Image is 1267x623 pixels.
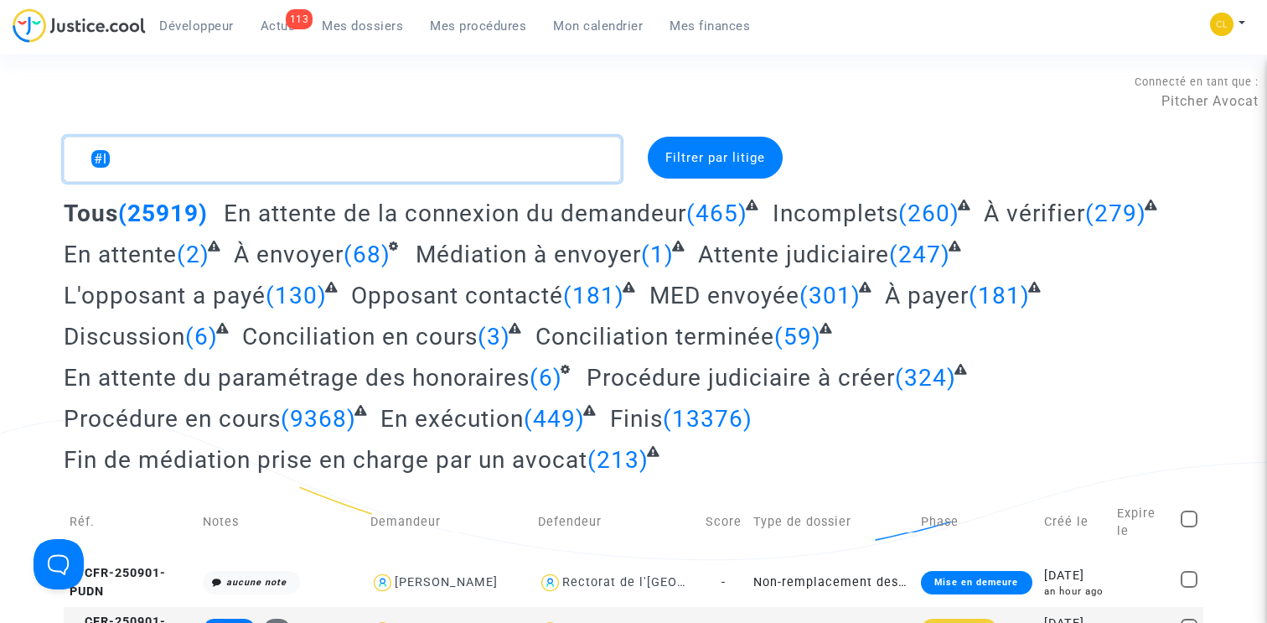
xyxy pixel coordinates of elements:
span: Opposant contacté [351,282,563,309]
span: (25919) [118,200,208,227]
span: Procédure en cours [64,405,281,433]
span: (301) [799,282,861,309]
td: Score [700,486,747,558]
div: 113 [286,9,313,29]
a: Mon calendrier [540,13,656,39]
span: Mes finances [670,18,750,34]
td: Expire le [1111,486,1175,558]
span: (181) [563,282,624,309]
td: Demandeur [365,486,532,558]
div: Mise en demeure [921,571,1032,594]
img: icon-user.svg [370,571,395,595]
span: Mes procédures [430,18,526,34]
span: (260) [898,200,959,227]
span: (449) [524,405,585,433]
span: Procédure judiciaire à créer [587,364,895,392]
span: (1) [641,241,674,268]
span: (13376) [663,405,752,433]
span: CFR-250901-PUDN [70,566,166,599]
span: En attente de la connexion du demandeur [224,200,686,227]
span: En attente [64,241,177,268]
span: (9368) [281,405,356,433]
div: Rectorat de l'[GEOGRAPHIC_DATA] [562,575,776,589]
span: (2) [177,241,209,268]
img: f0b917ab549025eb3af43f3c4438ad5d [1210,13,1233,36]
td: Defendeur [532,486,700,558]
span: Finis [610,405,663,433]
span: (324) [895,364,956,392]
span: Fin de médiation prise en charge par un avocat [64,446,587,474]
a: Mes procédures [416,13,540,39]
td: Non-remplacement des professeurs/enseignants absents [747,558,915,606]
span: Filtrer par litige [665,150,765,165]
span: Conciliation terminée [535,323,774,350]
span: - [721,575,726,589]
a: 113Actus [247,13,309,39]
img: icon-user.svg [538,571,562,595]
div: [PERSON_NAME] [395,575,498,589]
a: Développeur [146,13,247,39]
span: Connecté en tant que : [1135,75,1259,88]
span: L'opposant a payé [64,282,266,309]
span: En attente du paramétrage des honoraires [64,364,530,392]
span: Conciliation en cours [242,323,478,350]
img: jc-logo.svg [13,8,146,43]
span: À payer [885,282,969,309]
span: (181) [969,282,1030,309]
iframe: Help Scout Beacon - Open [34,539,84,589]
span: Tous [64,200,118,227]
span: (213) [587,446,649,474]
span: En exécution [380,405,524,433]
span: (247) [889,241,950,268]
span: À vérifier [984,200,1085,227]
i: aucune note [226,577,287,588]
span: Mon calendrier [553,18,643,34]
span: (465) [686,200,747,227]
span: À envoyer [234,241,344,268]
span: (130) [266,282,327,309]
span: MED envoyée [649,282,799,309]
span: (6) [530,364,562,392]
span: Discussion [64,323,185,350]
span: Mes dossiers [322,18,403,34]
td: Type de dossier [747,486,915,558]
a: Mes dossiers [308,13,416,39]
span: (3) [478,323,510,350]
a: Mes finances [656,13,763,39]
span: (6) [185,323,218,350]
span: Incomplets [773,200,898,227]
td: Créé le [1038,486,1111,558]
span: (279) [1085,200,1146,227]
span: Attente judiciaire [698,241,889,268]
span: (68) [344,241,390,268]
td: Phase [915,486,1037,558]
div: [DATE] [1044,567,1105,585]
span: Actus [261,18,296,34]
span: (59) [774,323,821,350]
span: Médiation à envoyer [416,241,641,268]
div: an hour ago [1044,584,1105,599]
span: Développeur [159,18,234,34]
td: Réf. [64,486,198,558]
td: Notes [197,486,365,558]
